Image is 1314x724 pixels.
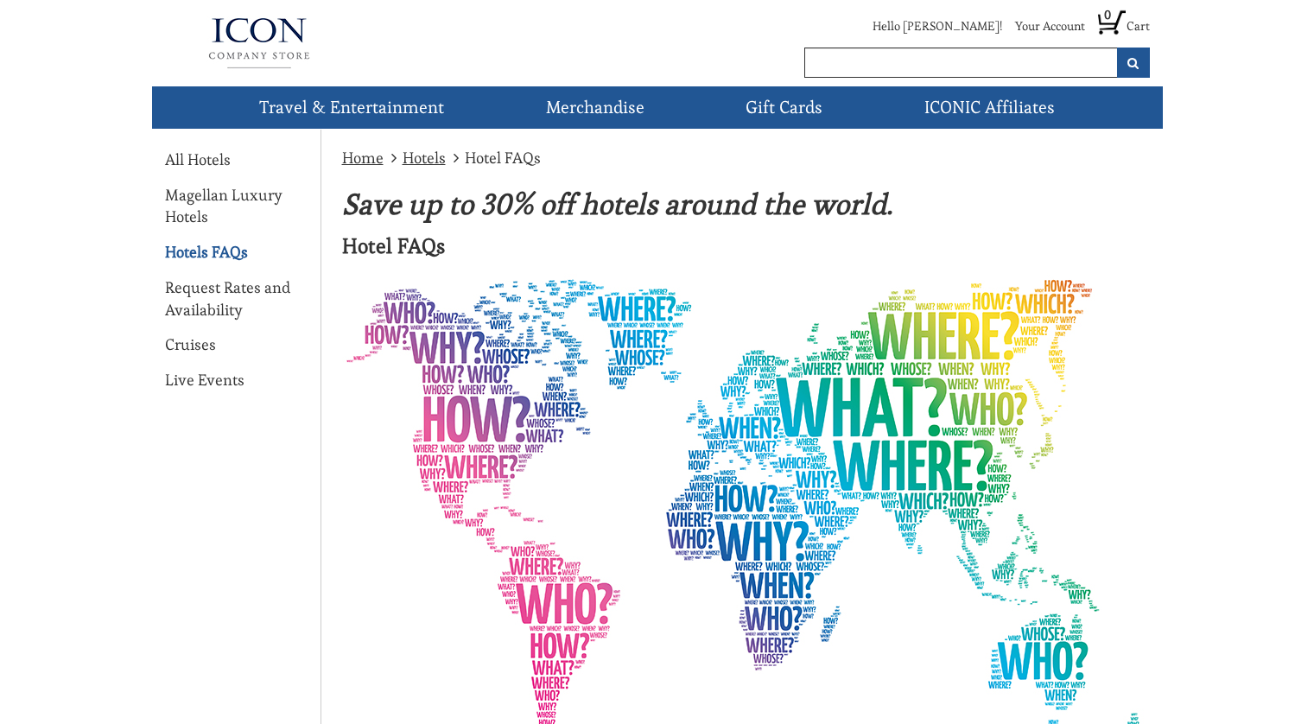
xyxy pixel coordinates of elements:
[539,86,651,129] a: Merchandise
[165,333,216,356] a: Cruises
[333,187,1150,222] div: Save up to 30% off hotels around the world.
[917,86,1062,129] a: ICONIC Affiliates
[403,148,446,168] a: Hotels
[165,241,248,264] a: Hotels FAQs
[252,86,451,129] a: Travel & Entertainment
[165,369,244,391] a: Live Events
[165,184,308,228] a: Magellan Luxury Hotels
[165,276,308,321] a: Request Rates and Availability
[342,200,1150,257] h2: Hotel FAQs
[165,149,231,171] a: All Hotels
[1015,18,1085,34] a: Your Account
[739,86,829,129] a: Gift Cards
[449,147,541,170] li: Hotel FAQs
[342,148,384,168] a: Home
[860,17,1002,43] li: Hello [PERSON_NAME]!
[1098,18,1150,34] a: 0 Cart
